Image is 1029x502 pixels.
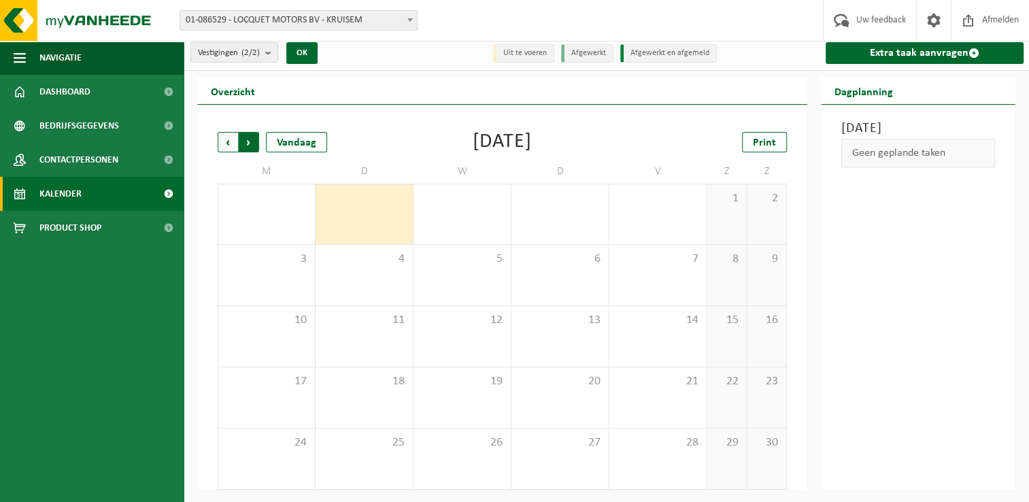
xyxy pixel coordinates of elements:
h2: Overzicht [197,78,269,104]
span: 28 [616,435,700,450]
span: Print [753,137,776,148]
div: [DATE] [473,132,532,152]
td: D [316,159,414,184]
span: 29 [714,435,740,450]
span: 15 [714,313,740,328]
span: 4 [322,252,406,267]
span: 01-086529 - LOCQUET MOTORS BV - KRUISEM [180,11,417,30]
li: Afgewerkt [561,44,613,63]
span: 30 [754,435,780,450]
td: Z [747,159,788,184]
span: 27 [225,191,308,206]
div: Vandaag [266,132,327,152]
a: Print [742,132,787,152]
span: 14 [616,313,700,328]
li: Uit te voeren [493,44,554,63]
a: Extra taak aanvragen [826,42,1024,64]
span: 01-086529 - LOCQUET MOTORS BV - KRUISEM [180,10,418,31]
span: 23 [754,374,780,389]
td: M [218,159,316,184]
span: 8 [714,252,740,267]
span: 6 [518,252,602,267]
span: 12 [420,313,504,328]
td: Z [707,159,747,184]
h2: Dagplanning [821,78,907,104]
span: 30 [518,191,602,206]
span: Vorige [218,132,238,152]
span: 27 [518,435,602,450]
td: W [414,159,511,184]
span: 20 [518,374,602,389]
span: Contactpersonen [39,143,118,177]
count: (2/2) [241,48,260,57]
td: V [609,159,707,184]
span: 10 [225,313,308,328]
span: Navigatie [39,41,82,75]
span: Volgende [239,132,259,152]
span: Vestigingen [198,43,260,63]
span: 26 [420,435,504,450]
span: 19 [420,374,504,389]
span: 13 [518,313,602,328]
span: 31 [616,191,700,206]
span: Dashboard [39,75,90,109]
span: 3 [225,252,308,267]
span: 29 [420,191,504,206]
h3: [DATE] [841,118,995,139]
li: Afgewerkt en afgemeld [620,44,717,63]
div: Geen geplande taken [841,139,995,167]
span: 1 [714,191,740,206]
span: Bedrijfsgegevens [39,109,119,143]
span: 5 [420,252,504,267]
span: 16 [754,313,780,328]
span: 25 [322,435,406,450]
button: Vestigingen(2/2) [190,42,278,63]
span: 11 [322,313,406,328]
span: 18 [322,374,406,389]
span: 2 [754,191,780,206]
span: 24 [225,435,308,450]
span: Product Shop [39,211,101,245]
span: 28 [322,191,406,206]
td: D [511,159,609,184]
span: Kalender [39,177,82,211]
button: OK [286,42,318,64]
span: 9 [754,252,780,267]
span: 17 [225,374,308,389]
span: 21 [616,374,700,389]
span: 22 [714,374,740,389]
span: 7 [616,252,700,267]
